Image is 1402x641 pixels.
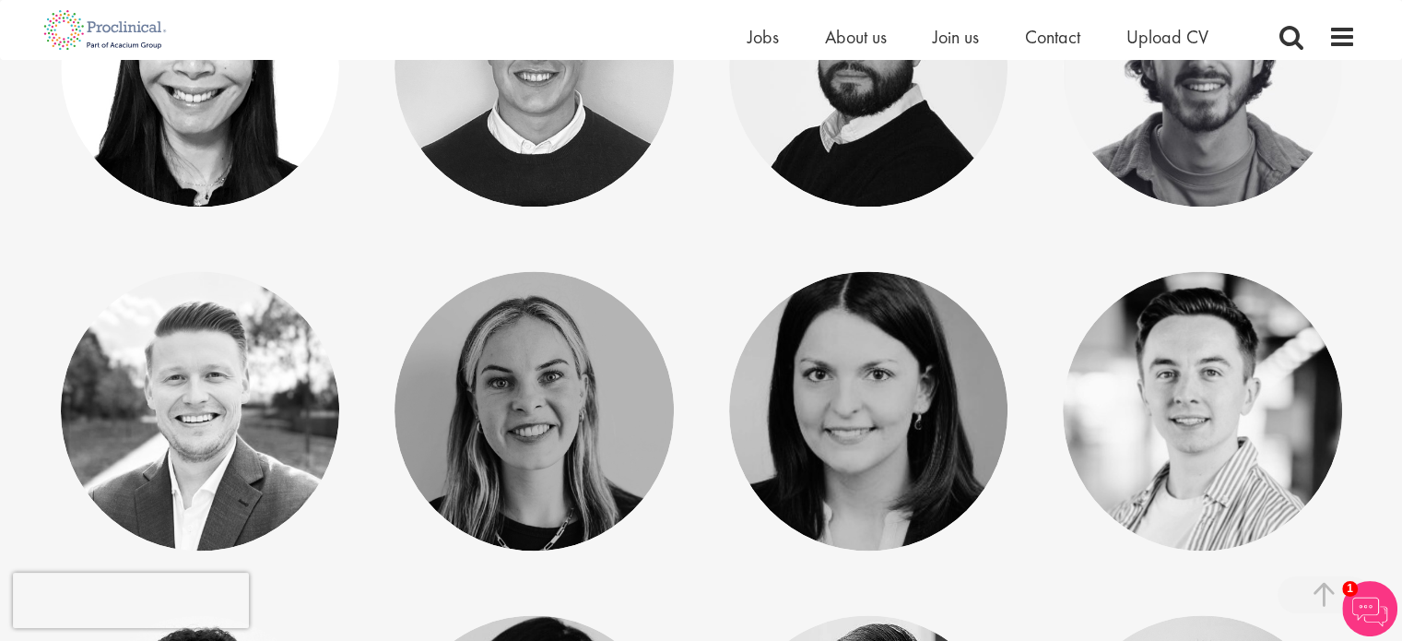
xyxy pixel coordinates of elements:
iframe: reCAPTCHA [13,573,249,628]
img: Chatbot [1342,581,1397,636]
a: Contact [1025,25,1080,49]
span: 1 [1342,581,1358,597]
a: Jobs [748,25,779,49]
a: About us [825,25,887,49]
a: Upload CV [1126,25,1208,49]
a: Join us [933,25,979,49]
